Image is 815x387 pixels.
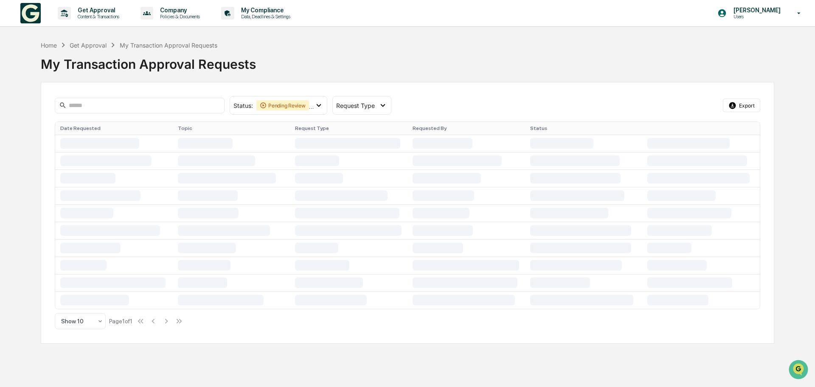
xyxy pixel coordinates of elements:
[525,122,643,135] th: Status
[153,14,204,20] p: Policies & Documents
[120,42,217,49] div: My Transaction Approval Requests
[109,318,132,325] div: Page 1 of 1
[41,42,57,49] div: Home
[71,14,124,20] p: Content & Transactions
[336,102,375,109] span: Request Type
[62,108,68,115] div: 🗄️
[17,123,53,132] span: Data Lookup
[5,104,58,119] a: 🖐️Preclearance
[58,104,109,119] a: 🗄️Attestations
[17,107,55,116] span: Preclearance
[8,18,155,31] p: How can we help?
[29,65,139,73] div: Start new chat
[173,122,290,135] th: Topic
[290,122,407,135] th: Request Type
[723,99,760,112] button: Export
[407,122,525,135] th: Requested By
[70,42,107,49] div: Get Approval
[144,68,155,78] button: Start new chat
[234,14,295,20] p: Data, Deadlines & Settings
[29,73,107,80] div: We're available if you need us!
[20,3,41,23] img: logo
[8,124,15,131] div: 🔎
[153,7,204,14] p: Company
[8,108,15,115] div: 🖐️
[60,144,103,150] a: Powered byPylon
[55,122,173,135] th: Date Requested
[70,107,105,116] span: Attestations
[727,14,785,20] p: Users
[727,7,785,14] p: [PERSON_NAME]
[5,120,57,135] a: 🔎Data Lookup
[41,50,774,72] div: My Transaction Approval Requests
[233,102,253,109] span: Status :
[234,7,295,14] p: My Compliance
[71,7,124,14] p: Get Approval
[8,65,24,80] img: 1746055101610-c473b297-6a78-478c-a979-82029cc54cd1
[256,100,309,110] div: Pending Review
[788,359,811,382] iframe: Open customer support
[84,144,103,150] span: Pylon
